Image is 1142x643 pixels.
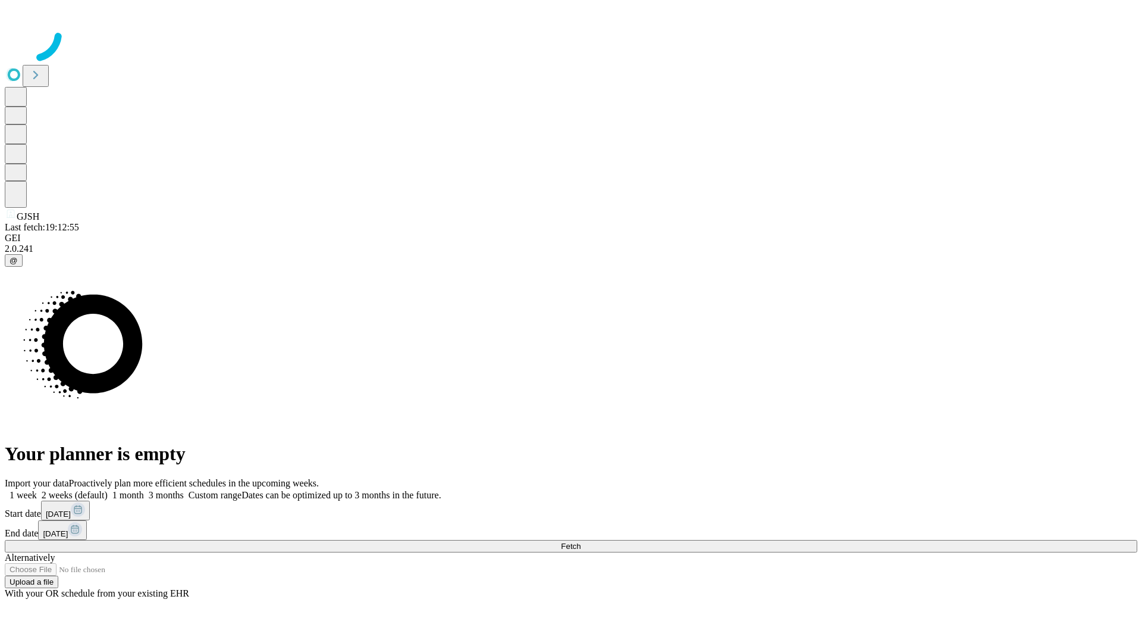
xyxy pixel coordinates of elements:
[5,553,55,563] span: Alternatively
[5,588,189,598] span: With your OR schedule from your existing EHR
[5,222,79,232] span: Last fetch: 19:12:55
[42,490,108,500] span: 2 weeks (default)
[46,510,71,519] span: [DATE]
[5,443,1137,465] h1: Your planner is empty
[561,542,581,551] span: Fetch
[38,520,87,540] button: [DATE]
[69,478,319,488] span: Proactively plan more efficient schedules in the upcoming weeks.
[241,490,441,500] span: Dates can be optimized up to 3 months in the future.
[5,478,69,488] span: Import your data
[10,490,37,500] span: 1 week
[5,540,1137,553] button: Fetch
[10,256,18,265] span: @
[5,576,58,588] button: Upload a file
[5,233,1137,244] div: GEI
[43,529,68,538] span: [DATE]
[17,211,39,221] span: GJSH
[5,520,1137,540] div: End date
[112,490,144,500] span: 1 month
[5,244,1137,254] div: 2.0.241
[149,490,184,500] span: 3 months
[41,501,90,520] button: [DATE]
[5,501,1137,520] div: Start date
[5,254,23,267] button: @
[189,490,241,500] span: Custom range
